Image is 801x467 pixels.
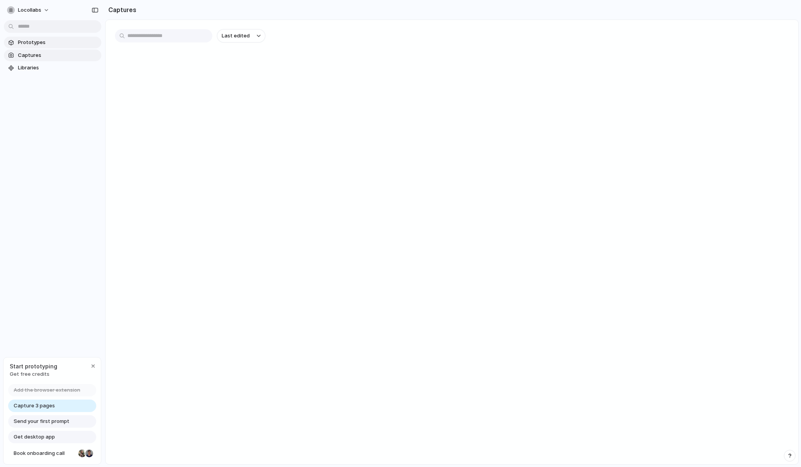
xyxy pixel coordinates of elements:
[18,6,41,14] span: Locollabs
[105,5,136,14] h2: Captures
[14,402,55,410] span: Capture 3 pages
[14,433,55,441] span: Get desktop app
[222,32,250,40] span: Last edited
[10,370,57,378] span: Get free credits
[14,417,69,425] span: Send your first prompt
[10,362,57,370] span: Start prototyping
[78,449,87,458] div: Nicole Kubica
[217,29,265,42] button: Last edited
[18,51,98,59] span: Captures
[14,449,75,457] span: Book onboarding call
[4,37,101,48] a: Prototypes
[4,4,53,16] button: Locollabs
[8,447,96,460] a: Book onboarding call
[18,39,98,46] span: Prototypes
[18,64,98,72] span: Libraries
[4,50,101,61] a: Captures
[8,431,96,443] a: Get desktop app
[4,62,101,74] a: Libraries
[14,386,80,394] span: Add the browser extension
[85,449,94,458] div: Christian Iacullo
